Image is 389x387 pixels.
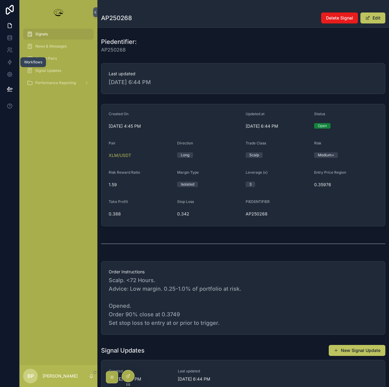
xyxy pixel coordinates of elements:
div: Workflows [24,60,42,65]
a: Crypto Pairs [23,53,94,64]
span: Last updated [109,71,378,77]
div: scrollable content [19,24,97,96]
span: Risk Reward Ratio [109,170,140,175]
span: Scalp. <72 Hours. Advice: Low margin. 0.25-1.0% of portfolio at risk. Opened. Order 90% close at ... [109,276,378,327]
span: BP [27,372,34,380]
span: AP250268 [246,211,309,217]
div: Long [181,152,189,158]
span: Performance Reporting [35,80,76,85]
span: Delete Signal [326,15,353,21]
span: Created [109,369,170,374]
span: AP250268 [101,46,137,53]
a: XLM/USDT [109,152,131,158]
div: Scalp [249,152,259,158]
a: Signals [23,29,94,40]
img: App logo [52,7,65,17]
a: Signal Updates [23,65,94,76]
span: 0.342 [177,211,241,217]
div: Isolated [181,182,194,187]
span: Take Profit [109,199,128,204]
div: 3 [249,182,251,187]
a: Performance Reporting [23,77,94,88]
span: 0.388 [109,211,172,217]
h1: Signal Updates [101,346,145,355]
span: Direction [177,141,193,145]
span: Risk [314,141,321,145]
h1: AP250268 [101,14,132,22]
span: Updated at [246,112,265,116]
span: Signal Updates [35,68,61,73]
span: News & Messages [35,44,67,49]
span: [DATE] 6:44 PM [109,376,170,382]
button: Edit [360,12,385,23]
div: Open [318,123,327,129]
span: Stop Loss [177,199,194,204]
span: 0.35976 [314,182,378,188]
span: Trade Class [246,141,266,145]
span: Last updated [178,369,240,374]
button: Delete Signal [321,12,358,23]
span: Entry Price Region [314,170,346,175]
span: Margin Type [177,170,199,175]
span: Status [314,112,325,116]
span: Crypto Pairs [35,56,57,61]
span: [DATE] 4:45 PM [109,123,241,129]
button: New Signal Update [329,345,385,356]
span: PIEDENTIFIER [246,199,270,204]
a: News & Messages [23,41,94,52]
span: [DATE] 6:44 PM [109,78,378,87]
span: Order Instructions [109,269,378,275]
div: Medium+ [318,152,334,158]
span: Created On [109,112,128,116]
span: Leverage (x) [246,170,268,175]
span: 1.59 [109,182,172,188]
span: Signals [35,32,48,37]
h1: Piedentifier: [101,37,137,46]
span: [DATE] 6:44 PM [246,123,309,129]
span: Pair [109,141,116,145]
p: [PERSON_NAME] [43,373,78,379]
span: [DATE] 6:44 PM [178,376,240,382]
